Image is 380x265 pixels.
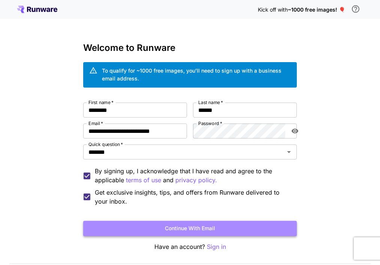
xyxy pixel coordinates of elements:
[198,99,223,106] label: Last name
[175,176,217,185] button: By signing up, I acknowledge that I have read and agree to the applicable terms of use and
[83,43,297,53] h3: Welcome to Runware
[83,221,297,236] button: Continue with email
[348,1,363,16] button: In order to qualify for free credit, you need to sign up with a business email address and click ...
[88,141,123,147] label: Quick question
[95,188,291,206] span: Get exclusive insights, tips, and offers from Runware delivered to your inbox.
[102,67,291,82] div: To qualify for ~1000 free images, you’ll need to sign up with a business email address.
[95,167,291,185] p: By signing up, I acknowledge that I have read and agree to the applicable and
[88,120,103,127] label: Email
[126,176,161,185] button: By signing up, I acknowledge that I have read and agree to the applicable and privacy policy.
[288,124,302,138] button: toggle password visibility
[288,6,345,13] span: ~1000 free images! 🎈
[83,242,297,252] p: Have an account?
[126,176,161,185] p: terms of use
[198,120,222,127] label: Password
[175,176,217,185] p: privacy policy.
[207,242,226,252] button: Sign in
[284,147,294,157] button: Open
[258,6,288,13] span: Kick off with
[88,99,114,106] label: First name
